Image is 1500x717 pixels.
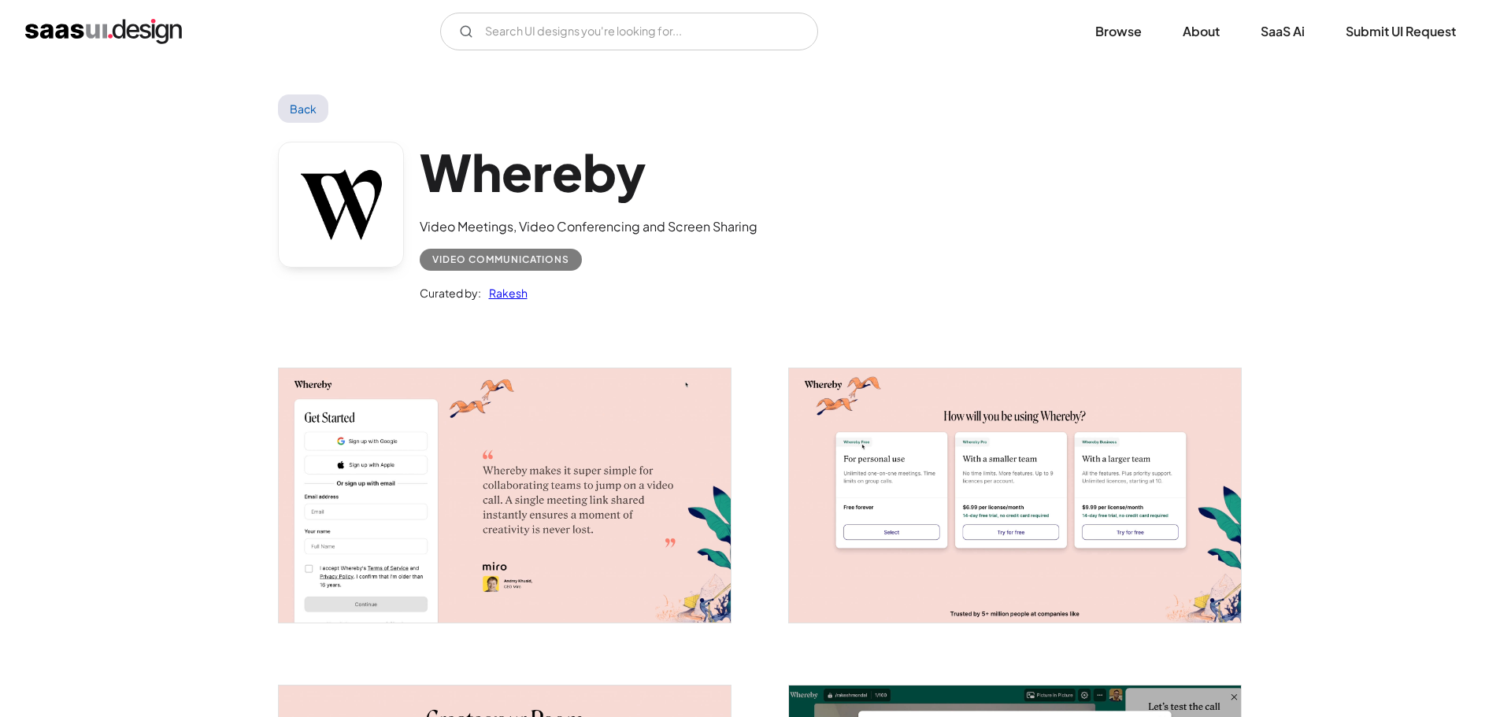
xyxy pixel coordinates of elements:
[278,94,329,123] a: Back
[1076,14,1161,49] a: Browse
[1164,14,1239,49] a: About
[440,13,818,50] form: Email Form
[279,368,731,623] a: open lightbox
[1327,14,1475,49] a: Submit UI Request
[25,19,182,44] a: home
[789,368,1241,623] a: open lightbox
[481,283,528,302] a: Rakesh
[420,142,757,202] h1: Whereby
[1242,14,1324,49] a: SaaS Ai
[420,217,757,236] div: Video Meetings, Video Conferencing and Screen Sharing
[440,13,818,50] input: Search UI designs you're looking for...
[279,368,731,623] img: 610f8a3b357755d8c14e64bd_hwere%20by%20sign%20up%20or%20sign%20in.jpg
[432,250,569,269] div: Video Communications
[789,368,1241,623] img: 610f8a3b5b0339acd8fe65bb_whereby%20oprion%20to%20select%20plan.jpg
[420,283,481,302] div: Curated by:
